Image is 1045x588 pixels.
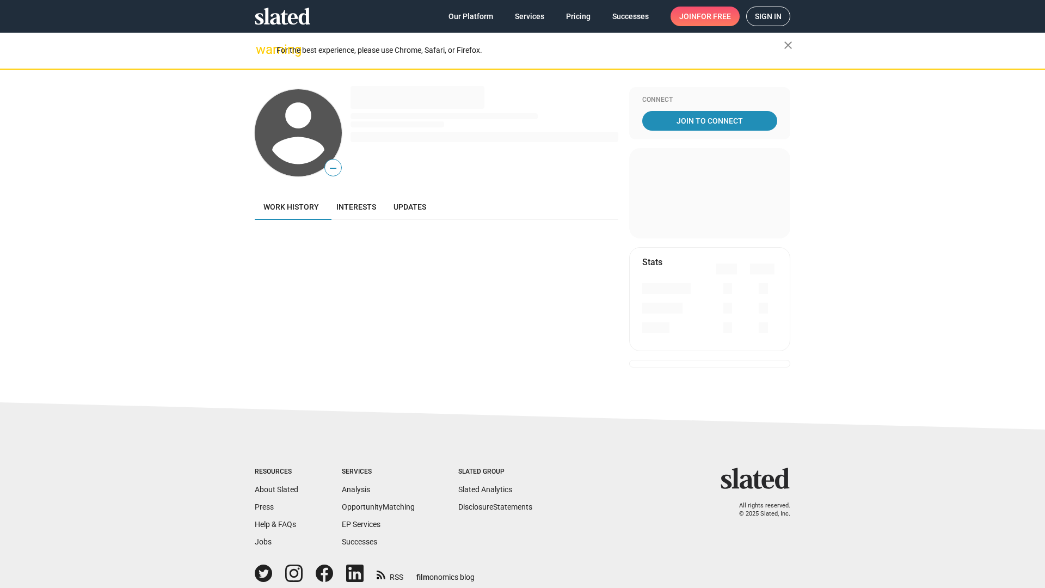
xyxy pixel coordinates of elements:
div: Resources [255,468,298,476]
a: Successes [604,7,657,26]
mat-icon: close [782,39,795,52]
a: Joinfor free [671,7,740,26]
a: Successes [342,537,377,546]
a: Press [255,503,274,511]
span: Pricing [566,7,591,26]
a: EP Services [342,520,380,529]
a: Our Platform [440,7,502,26]
span: Successes [612,7,649,26]
a: Analysis [342,485,370,494]
span: Join [679,7,731,26]
span: Services [515,7,544,26]
div: Slated Group [458,468,532,476]
a: OpportunityMatching [342,503,415,511]
a: Slated Analytics [458,485,512,494]
a: Pricing [557,7,599,26]
p: All rights reserved. © 2025 Slated, Inc. [728,502,790,518]
a: RSS [377,566,403,583]
span: — [325,161,341,175]
a: Updates [385,194,435,220]
div: Connect [642,96,777,105]
div: For the best experience, please use Chrome, Safari, or Firefox. [276,43,784,58]
a: Services [506,7,553,26]
mat-icon: warning [256,43,269,56]
span: Interests [336,203,376,211]
span: Sign in [755,7,782,26]
a: About Slated [255,485,298,494]
div: Services [342,468,415,476]
a: Work history [255,194,328,220]
mat-card-title: Stats [642,256,662,268]
a: Sign in [746,7,790,26]
span: Work history [263,203,319,211]
span: film [416,573,429,581]
a: filmonomics blog [416,563,475,583]
span: Updates [394,203,426,211]
a: DisclosureStatements [458,503,532,511]
a: Join To Connect [642,111,777,131]
a: Interests [328,194,385,220]
span: for free [697,7,731,26]
a: Jobs [255,537,272,546]
span: Our Platform [448,7,493,26]
span: Join To Connect [644,111,775,131]
a: Help & FAQs [255,520,296,529]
